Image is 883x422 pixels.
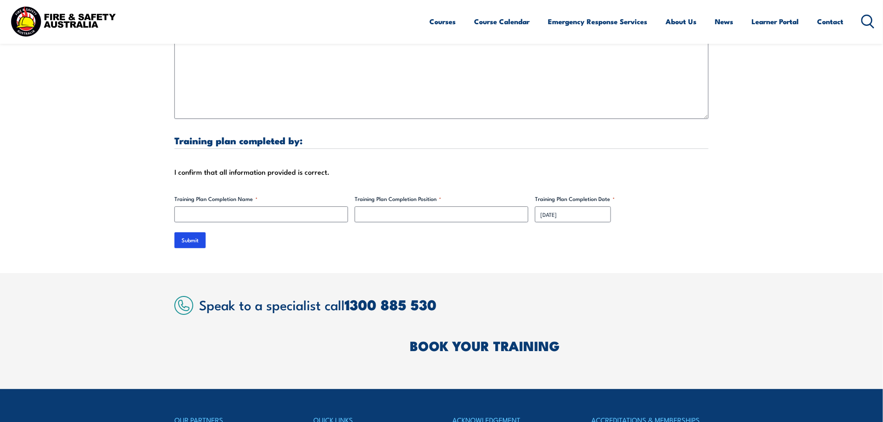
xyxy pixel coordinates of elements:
h3: Training plan completed by: [174,136,709,145]
a: 1300 885 530 [345,293,436,315]
a: Learner Portal [752,10,799,33]
input: dd/mm/yyyy [535,206,611,222]
a: News [715,10,734,33]
a: Course Calendar [474,10,530,33]
a: Contact [817,10,844,33]
label: Training Plan Completion Date [535,195,709,203]
a: Emergency Response Services [548,10,648,33]
label: Training Plan Completion Name [174,195,348,203]
div: I confirm that all information provided is correct. [174,166,709,178]
label: Training Plan Completion Position [355,195,528,203]
a: Courses [430,10,456,33]
a: About Us [666,10,697,33]
h2: BOOK YOUR TRAINING [410,339,709,351]
input: Submit [174,232,206,248]
h2: Speak to a specialist call [199,297,709,312]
